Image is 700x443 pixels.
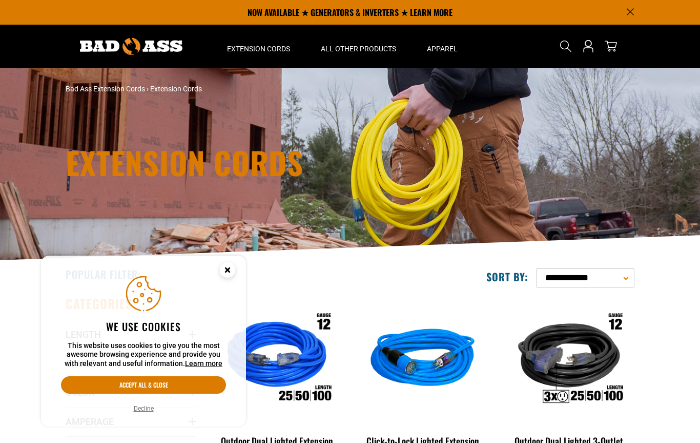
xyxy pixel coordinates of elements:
[80,38,182,55] img: Bad Ass Extension Cords
[61,341,226,369] p: This website uses cookies to give you the most awesome browsing experience and provide you with r...
[66,84,440,94] nav: breadcrumbs
[41,256,246,427] aside: Cookie Consent
[305,25,411,68] summary: All Other Products
[212,25,305,68] summary: Extension Cords
[227,44,290,53] span: Extension Cords
[185,359,222,368] a: Learn more
[66,147,440,178] h1: Extension Cords
[131,403,157,414] button: Decline
[427,44,458,53] span: Apparel
[358,301,487,419] img: blue
[558,38,574,54] summary: Search
[66,85,145,93] a: Bad Ass Extension Cords
[411,25,473,68] summary: Apparel
[61,320,226,333] h2: We use cookies
[213,301,342,419] img: Outdoor Dual Lighted Extension Cord w/ Safety CGM
[321,44,396,53] span: All Other Products
[486,270,528,283] label: Sort by:
[150,85,202,93] span: Extension Cords
[61,376,226,394] button: Accept all & close
[504,301,633,419] img: Outdoor Dual Lighted 3-Outlet Extension Cord w/ Safety CGM
[147,85,149,93] span: ›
